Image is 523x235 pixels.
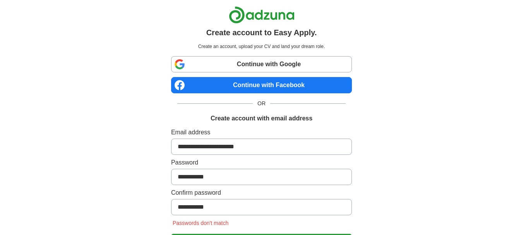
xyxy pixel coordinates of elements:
[171,56,352,72] a: Continue with Google
[253,99,270,108] span: OR
[229,6,295,24] img: Adzuna logo
[171,220,230,226] span: Passwords don't match
[171,158,352,167] label: Password
[171,77,352,93] a: Continue with Facebook
[206,27,317,38] h1: Create account to Easy Apply.
[173,43,350,50] p: Create an account, upload your CV and land your dream role.
[171,128,352,137] label: Email address
[171,188,352,197] label: Confirm password
[211,114,312,123] h1: Create account with email address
